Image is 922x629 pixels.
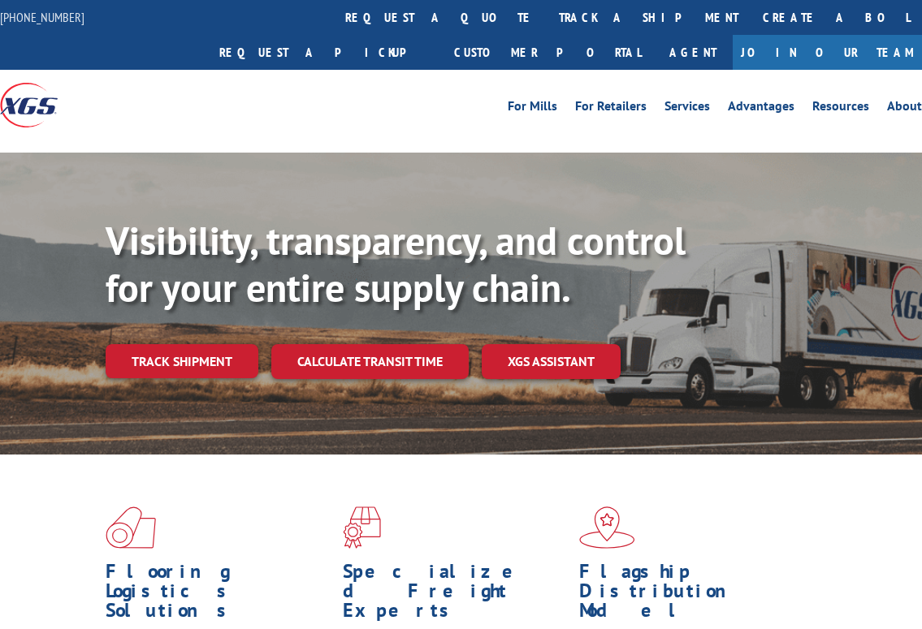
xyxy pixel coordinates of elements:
h1: Flooring Logistics Solutions [106,562,331,628]
b: Visibility, transparency, and control for your entire supply chain. [106,215,686,312]
a: Agent [653,35,733,70]
img: xgs-icon-focused-on-flooring-red [343,506,381,549]
img: xgs-icon-total-supply-chain-intelligence-red [106,506,156,549]
a: For Mills [508,100,557,118]
h1: Specialized Freight Experts [343,562,568,628]
a: Advantages [728,100,794,118]
h1: Flagship Distribution Model [579,562,804,628]
a: Join Our Team [733,35,922,70]
a: Request a pickup [207,35,442,70]
a: Calculate transit time [271,344,469,379]
a: Customer Portal [442,35,653,70]
a: Services [664,100,710,118]
a: Resources [812,100,869,118]
a: For Retailers [575,100,647,118]
img: xgs-icon-flagship-distribution-model-red [579,506,635,549]
a: Track shipment [106,344,258,378]
a: About [887,100,922,118]
a: XGS ASSISTANT [482,344,621,379]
